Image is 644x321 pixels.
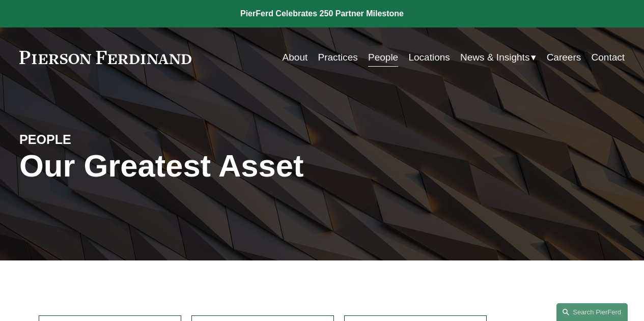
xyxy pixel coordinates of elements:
a: About [283,48,308,67]
a: Search this site [556,303,628,321]
h4: PEOPLE [19,132,171,148]
a: Locations [408,48,450,67]
a: People [368,48,398,67]
a: Practices [318,48,358,67]
h1: Our Greatest Asset [19,148,423,184]
span: News & Insights [460,49,529,66]
a: Careers [547,48,581,67]
a: folder dropdown [460,48,536,67]
a: Contact [592,48,625,67]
